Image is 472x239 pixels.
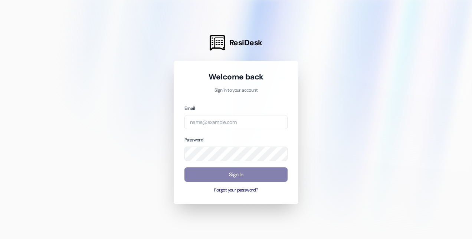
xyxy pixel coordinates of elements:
[184,105,195,111] label: Email
[229,37,262,48] span: ResiDesk
[184,167,288,182] button: Sign In
[210,35,225,50] img: ResiDesk Logo
[184,87,288,94] p: Sign in to your account
[184,187,288,194] button: Forgot your password?
[184,115,288,130] input: name@example.com
[184,137,203,143] label: Password
[184,72,288,82] h1: Welcome back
